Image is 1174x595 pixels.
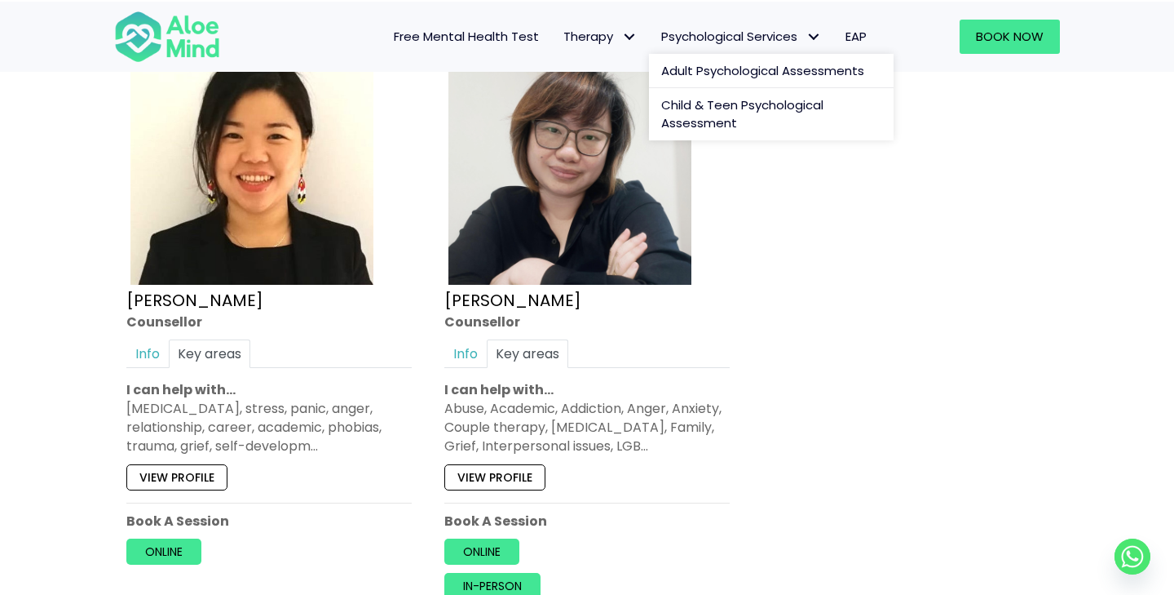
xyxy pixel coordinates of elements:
[661,28,821,45] span: Psychological Services
[444,288,581,311] a: [PERSON_NAME]
[126,512,412,531] p: Book A Session
[126,288,263,311] a: [PERSON_NAME]
[126,380,412,399] p: I can help with…
[617,24,641,48] span: Therapy: submenu
[976,28,1044,45] span: Book Now
[1114,539,1150,575] a: Whatsapp
[444,512,730,531] p: Book A Session
[444,340,487,368] a: Info
[241,20,879,54] nav: Menu
[960,20,1060,54] a: Book Now
[444,464,545,490] a: View profile
[394,28,539,45] span: Free Mental Health Test
[649,88,894,140] a: Child & Teen Psychological Assessment
[444,380,730,399] p: I can help with…
[563,28,637,45] span: Therapy
[130,42,373,285] img: Karen Counsellor
[661,96,823,131] span: Child & Teen Psychological Assessment
[649,20,833,54] a: Psychological ServicesPsychological Services: submenu
[649,54,894,89] a: Adult Psychological Assessments
[551,20,649,54] a: TherapyTherapy: submenu
[382,20,551,54] a: Free Mental Health Test
[126,539,201,565] a: Online
[444,399,730,456] div: Abuse, Academic, Addiction, Anger, Anxiety, Couple therapy, [MEDICAL_DATA], Family, Grief, Interp...
[833,20,879,54] a: EAP
[169,340,250,368] a: Key areas
[845,28,867,45] span: EAP
[444,539,519,565] a: Online
[448,42,691,285] img: Yvonne crop Aloe Mind
[487,340,568,368] a: Key areas
[126,464,227,490] a: View profile
[801,24,825,48] span: Psychological Services: submenu
[661,62,864,79] span: Adult Psychological Assessments
[114,10,220,64] img: Aloe mind Logo
[126,312,412,331] div: Counsellor
[126,399,412,456] div: [MEDICAL_DATA], stress, panic, anger, relationship, career, academic, phobias, trauma, grief, sel...
[444,312,730,331] div: Counsellor
[126,340,169,368] a: Info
